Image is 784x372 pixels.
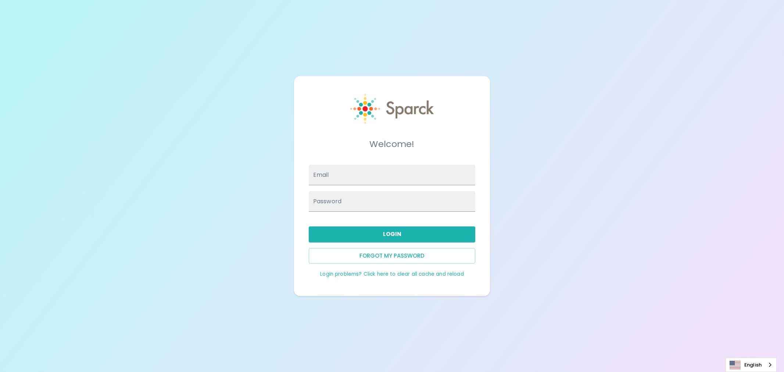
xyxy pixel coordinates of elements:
h5: Welcome! [309,138,475,150]
img: Sparck logo [350,94,434,124]
button: Login [309,226,475,242]
div: Language [726,358,777,372]
aside: Language selected: English [726,358,777,372]
button: Forgot my password [309,248,475,264]
a: Login problems? Click here to clear all cache and reload [320,271,463,278]
a: English [726,358,776,372]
